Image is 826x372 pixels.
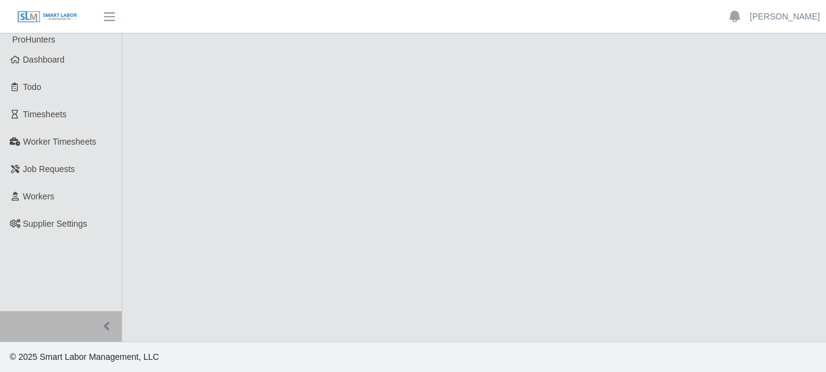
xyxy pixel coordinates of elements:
span: Timesheets [23,109,67,119]
img: SLM Logo [17,10,78,24]
a: [PERSON_NAME] [750,10,820,23]
span: ProHunters [12,35,55,44]
span: Job Requests [23,164,75,174]
span: Supplier Settings [23,219,88,229]
span: Dashboard [23,55,65,64]
span: Worker Timesheets [23,137,96,146]
span: Workers [23,191,55,201]
span: Todo [23,82,41,92]
span: © 2025 Smart Labor Management, LLC [10,352,159,362]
